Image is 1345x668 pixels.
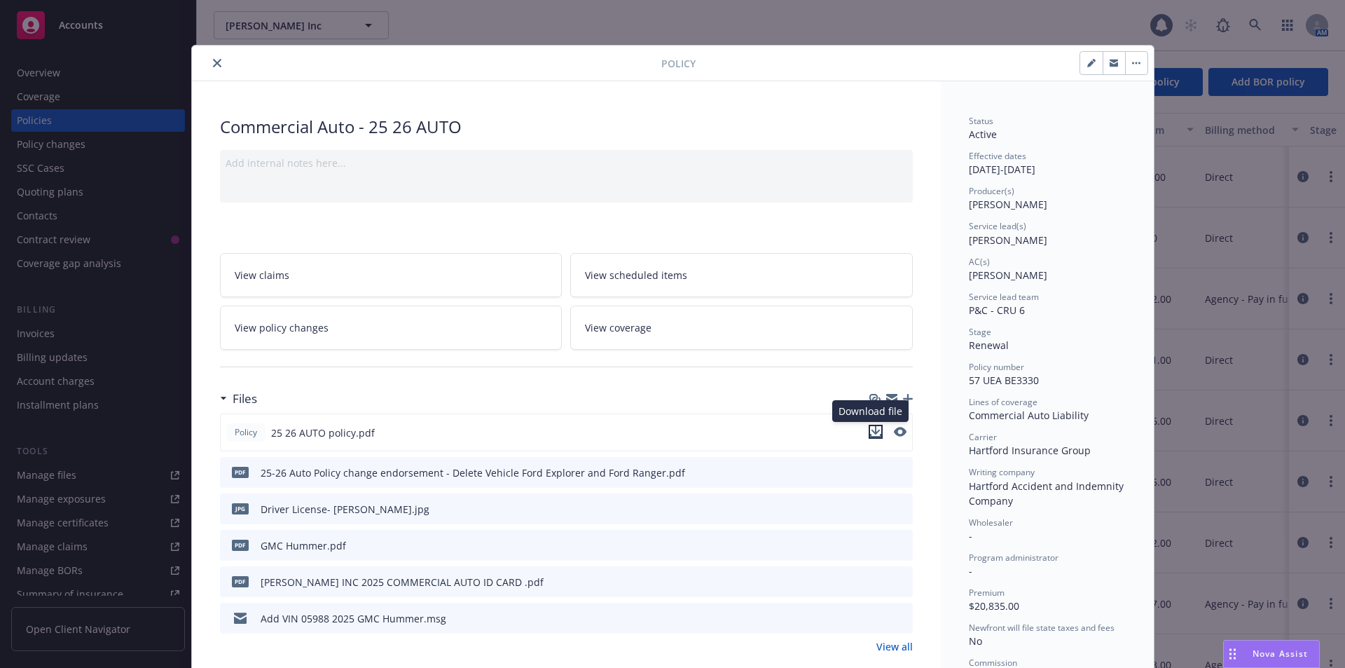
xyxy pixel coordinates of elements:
[969,128,997,141] span: Active
[969,634,982,648] span: No
[969,564,972,578] span: -
[872,575,883,589] button: download file
[220,390,257,408] div: Files
[969,198,1047,211] span: [PERSON_NAME]
[969,268,1047,282] span: [PERSON_NAME]
[261,575,544,589] div: [PERSON_NAME] INC 2025 COMMERCIAL AUTO ID CARD .pdf
[969,361,1024,373] span: Policy number
[969,529,972,543] span: -
[969,409,1089,422] span: Commercial Auto Liability
[969,517,1013,529] span: Wholesaler
[969,587,1005,599] span: Premium
[1224,641,1241,667] div: Drag to move
[232,467,249,477] span: pdf
[832,400,909,422] div: Download file
[895,611,907,626] button: preview file
[1253,648,1308,660] span: Nova Assist
[969,479,1126,507] span: Hartford Accident and Indemnity Company
[869,425,883,439] button: download file
[969,150,1126,177] div: [DATE] - [DATE]
[869,425,883,441] button: download file
[232,503,249,514] span: jpg
[872,502,883,517] button: download file
[895,502,907,517] button: preview file
[585,320,651,335] span: View coverage
[969,466,1035,478] span: Writing company
[232,576,249,587] span: pdf
[232,426,260,439] span: Policy
[585,268,687,282] span: View scheduled items
[969,339,1009,352] span: Renewal
[969,220,1026,232] span: Service lead(s)
[570,253,913,297] a: View scheduled items
[895,465,907,480] button: preview file
[872,465,883,480] button: download file
[261,538,346,553] div: GMC Hummer.pdf
[969,256,990,268] span: AC(s)
[220,306,563,350] a: View policy changes
[969,185,1014,197] span: Producer(s)
[969,233,1047,247] span: [PERSON_NAME]
[969,374,1039,387] span: 57 UEA BE3330
[969,431,997,443] span: Carrier
[209,55,226,71] button: close
[661,56,696,71] span: Policy
[969,396,1037,408] span: Lines of coverage
[261,611,446,626] div: Add VIN 05988 2025 GMC Hummer.msg
[235,320,329,335] span: View policy changes
[969,291,1039,303] span: Service lead team
[233,390,257,408] h3: Files
[969,115,993,127] span: Status
[876,639,913,654] a: View all
[226,156,907,170] div: Add internal notes here...
[895,575,907,589] button: preview file
[235,268,289,282] span: View claims
[969,150,1026,162] span: Effective dates
[969,304,1025,317] span: P&C - CRU 6
[232,540,249,550] span: pdf
[969,326,991,338] span: Stage
[261,465,685,480] div: 25-26 Auto Policy change endorsement - Delete Vehicle Ford Explorer and Ford Ranger.pdf
[261,502,429,517] div: Driver License- [PERSON_NAME].jpg
[894,427,906,437] button: preview file
[894,425,906,441] button: preview file
[1223,640,1320,668] button: Nova Assist
[271,425,375,440] span: 25 26 AUTO policy.pdf
[895,538,907,553] button: preview file
[570,306,913,350] a: View coverage
[872,611,883,626] button: download file
[969,599,1019,613] span: $20,835.00
[969,444,1091,457] span: Hartford Insurance Group
[220,115,913,139] div: Commercial Auto - 25 26 AUTO
[969,622,1115,634] span: Newfront will file state taxes and fees
[872,538,883,553] button: download file
[969,552,1058,564] span: Program administrator
[220,253,563,297] a: View claims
